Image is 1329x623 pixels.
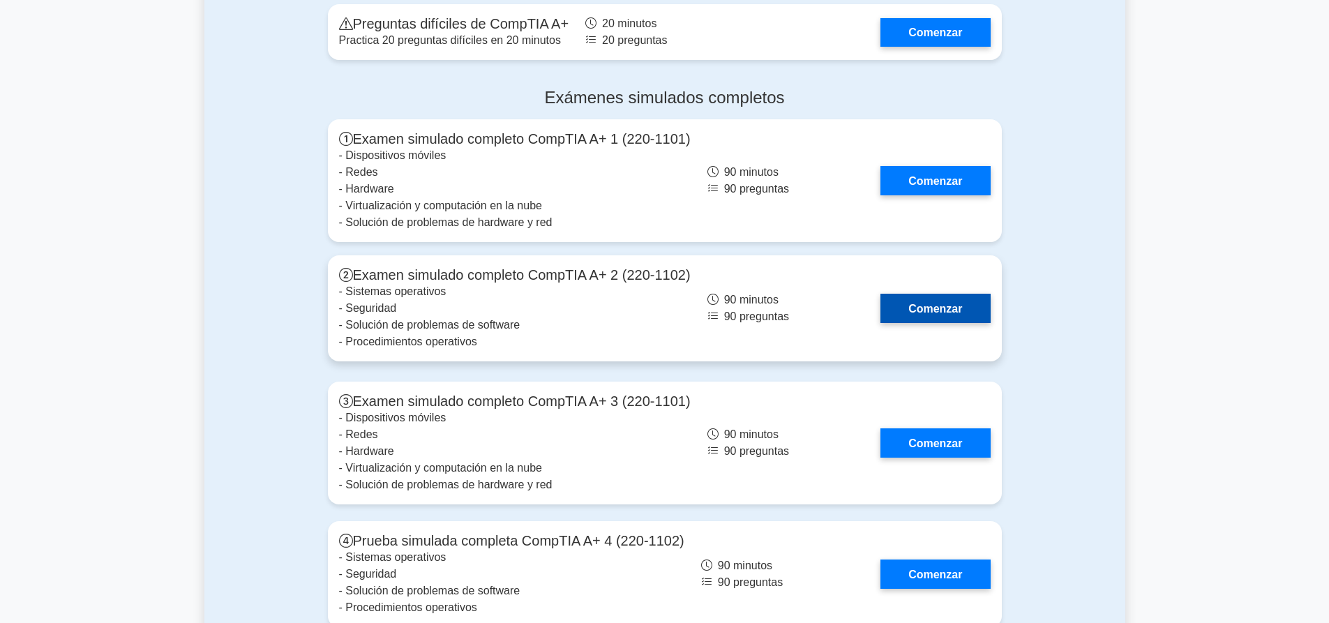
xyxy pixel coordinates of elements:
[880,428,990,457] a: Comenzar
[544,88,784,107] font: Exámenes simulados completos
[880,166,990,195] a: Comenzar
[880,560,990,588] a: Comenzar
[880,18,990,47] a: Comenzar
[880,294,990,322] a: Comenzar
